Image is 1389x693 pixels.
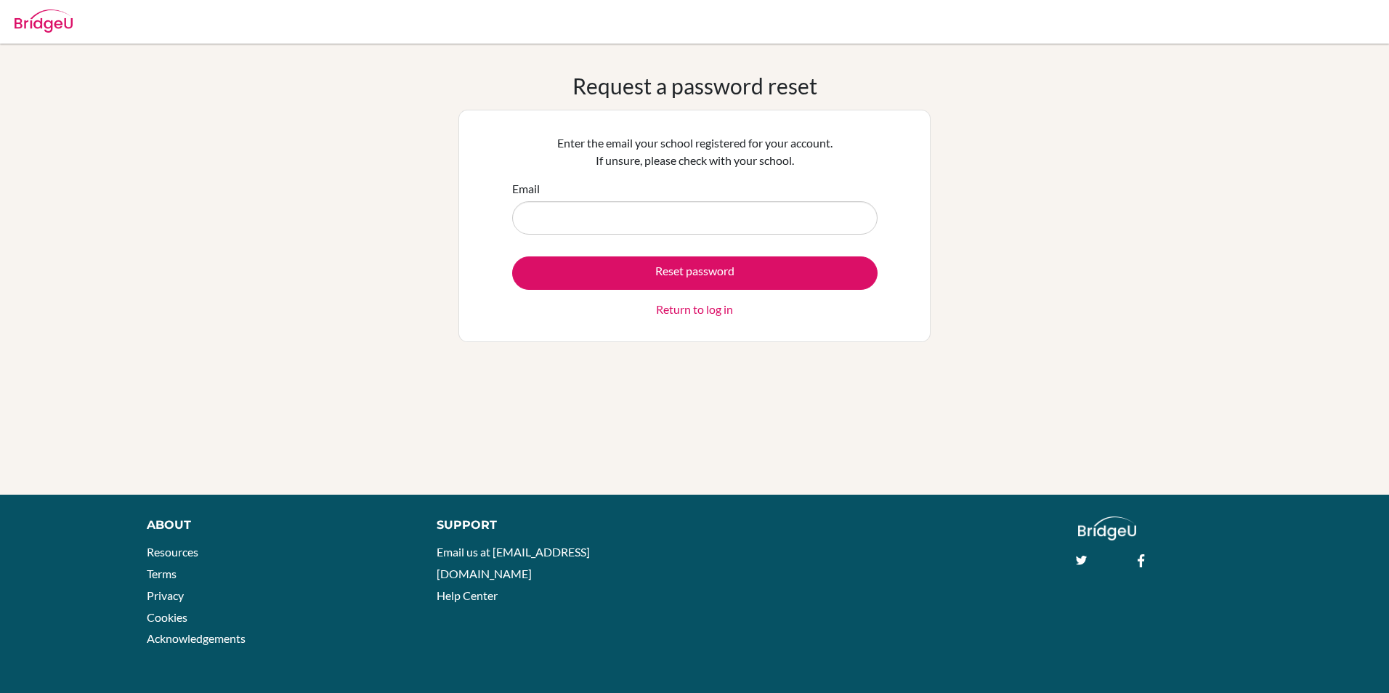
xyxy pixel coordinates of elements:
[147,610,187,624] a: Cookies
[512,256,878,290] button: Reset password
[147,588,184,602] a: Privacy
[15,9,73,33] img: Bridge-U
[147,545,198,559] a: Resources
[437,516,677,534] div: Support
[437,588,498,602] a: Help Center
[147,631,246,645] a: Acknowledgements
[572,73,817,99] h1: Request a password reset
[147,567,177,580] a: Terms
[147,516,405,534] div: About
[437,545,590,580] a: Email us at [EMAIL_ADDRESS][DOMAIN_NAME]
[1078,516,1137,540] img: logo_white@2x-f4f0deed5e89b7ecb1c2cc34c3e3d731f90f0f143d5ea2071677605dd97b5244.png
[512,180,540,198] label: Email
[656,301,733,318] a: Return to log in
[512,134,878,169] p: Enter the email your school registered for your account. If unsure, please check with your school.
